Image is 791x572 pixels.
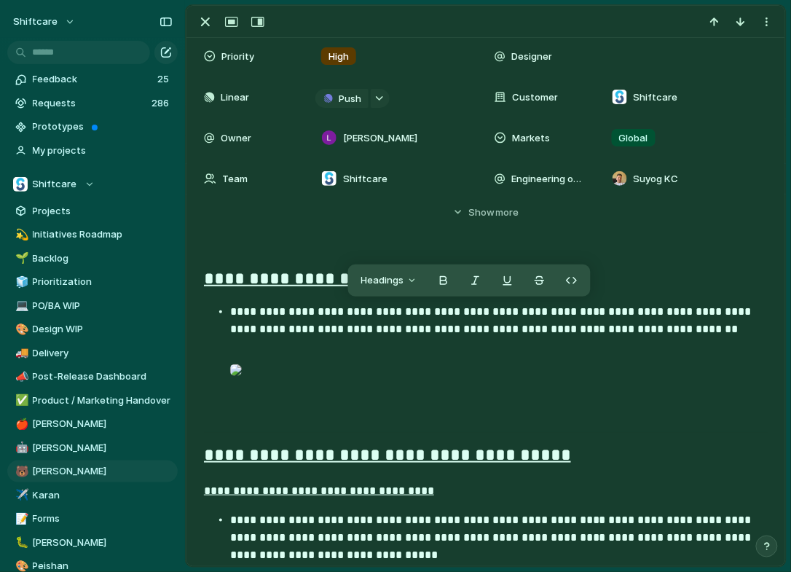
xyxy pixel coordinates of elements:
[328,50,349,64] span: High
[15,511,25,528] div: 📝
[361,273,404,288] span: Headings
[13,417,28,431] button: 🍎
[15,487,25,504] div: ✈️
[15,369,25,385] div: 📣
[7,93,178,114] a: Requests286
[13,393,28,408] button: ✅
[7,10,83,34] button: shiftcare
[339,92,361,106] span: Push
[33,120,173,134] span: Prototypes
[33,464,173,479] span: [PERSON_NAME]
[33,227,173,242] span: Initiatives Roadmap
[7,532,178,554] a: 🐛[PERSON_NAME]
[33,144,173,158] span: My projects
[157,72,172,87] span: 25
[7,342,178,364] a: 🚚Delivery
[7,437,178,459] a: 🤖[PERSON_NAME]
[7,413,178,435] a: 🍎[PERSON_NAME]
[15,250,25,267] div: 🌱
[7,200,178,222] a: Projects
[33,275,173,289] span: Prioritization
[343,172,387,187] span: Shiftcare
[15,345,25,361] div: 🚚
[33,346,173,361] span: Delivery
[33,299,173,313] span: PO/BA WIP
[33,417,173,431] span: [PERSON_NAME]
[13,536,28,550] button: 🐛
[7,173,178,195] button: Shiftcare
[221,131,251,146] span: Owner
[15,321,25,338] div: 🎨
[343,131,417,146] span: [PERSON_NAME]
[13,488,28,503] button: ✈️
[33,512,173,526] span: Forms
[33,251,173,266] span: Backlog
[33,536,173,550] span: [PERSON_NAME]
[13,464,28,479] button: 🐻
[151,96,172,111] span: 286
[512,90,558,105] span: Customer
[33,369,173,384] span: Post-Release Dashboard
[7,318,178,340] a: 🎨Design WIP
[619,131,648,146] span: Global
[7,271,178,293] a: 🧊Prioritization
[15,463,25,480] div: 🐻
[33,72,153,87] span: Feedback
[7,224,178,246] a: 💫Initiatives Roadmap
[204,199,768,225] button: Showmore
[13,227,28,242] button: 💫
[15,227,25,243] div: 💫
[15,297,25,314] div: 💻
[353,269,426,292] button: Headings
[7,508,178,530] a: 📝Forms
[33,441,173,455] span: [PERSON_NAME]
[13,512,28,526] button: 📝
[469,205,495,220] span: Show
[315,89,369,108] button: Push
[13,275,28,289] button: 🧊
[7,295,178,317] a: 💻PO/BA WIP
[15,534,25,551] div: 🐛
[13,346,28,361] button: 🚚
[511,50,552,64] span: Designer
[15,416,25,433] div: 🍎
[634,90,678,105] span: Shiftcare
[15,392,25,409] div: ✅
[13,322,28,337] button: 🎨
[511,172,588,187] span: Engineering owner
[7,390,178,412] a: ✅Product / Marketing Handover
[33,322,173,337] span: Design WIP
[7,248,178,270] a: 🌱Backlog
[7,68,178,90] a: Feedback25
[7,116,178,138] a: Prototypes
[13,441,28,455] button: 🤖
[7,366,178,388] a: 📣Post-Release Dashboard
[13,369,28,384] button: 📣
[222,172,248,187] span: Team
[13,251,28,266] button: 🌱
[33,488,173,503] span: Karan
[7,485,178,506] a: ✈️Karan
[221,50,254,64] span: Priority
[33,393,173,408] span: Product / Marketing Handover
[512,131,550,146] span: Markets
[13,15,58,29] span: shiftcare
[221,90,249,105] span: Linear
[15,439,25,456] div: 🤖
[33,204,173,219] span: Projects
[634,172,679,187] span: Suyog KC
[15,274,25,291] div: 🧊
[496,205,519,220] span: more
[7,461,178,482] a: 🐻[PERSON_NAME]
